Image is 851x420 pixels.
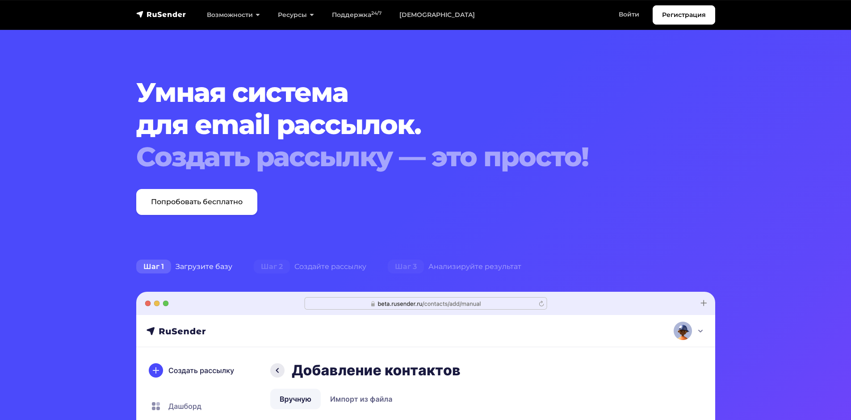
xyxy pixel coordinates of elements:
a: Поддержка24/7 [323,6,390,24]
a: Регистрация [653,5,715,25]
img: RuSender [136,10,186,19]
a: Попробовать бесплатно [136,189,257,215]
div: Создать рассылку — это просто! [136,141,666,173]
a: Ресурсы [269,6,323,24]
a: [DEMOGRAPHIC_DATA] [390,6,484,24]
div: Загрузите базу [126,258,243,276]
a: Возможности [198,6,269,24]
sup: 24/7 [371,10,381,16]
a: Войти [610,5,648,24]
h1: Умная система для email рассылок. [136,76,666,173]
span: Шаг 2 [254,260,290,274]
span: Шаг 1 [136,260,171,274]
div: Создайте рассылку [243,258,377,276]
div: Анализируйте результат [377,258,532,276]
span: Шаг 3 [388,260,424,274]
